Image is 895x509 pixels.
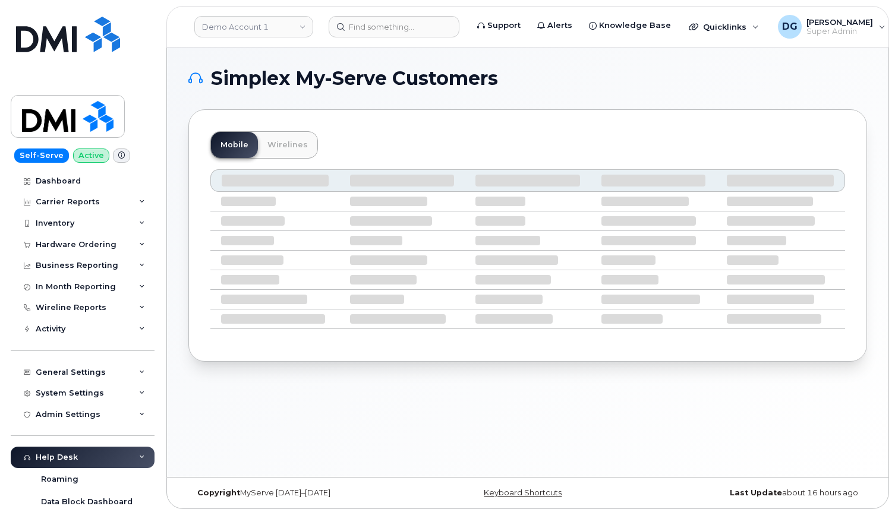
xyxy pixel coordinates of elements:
span: Simplex My-Serve Customers [211,69,498,87]
a: Wirelines [258,132,317,158]
a: Mobile [211,132,258,158]
div: MyServe [DATE]–[DATE] [188,488,415,498]
a: Keyboard Shortcuts [484,488,562,497]
div: about 16 hours ago [641,488,867,498]
strong: Last Update [730,488,782,497]
strong: Copyright [197,488,240,497]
